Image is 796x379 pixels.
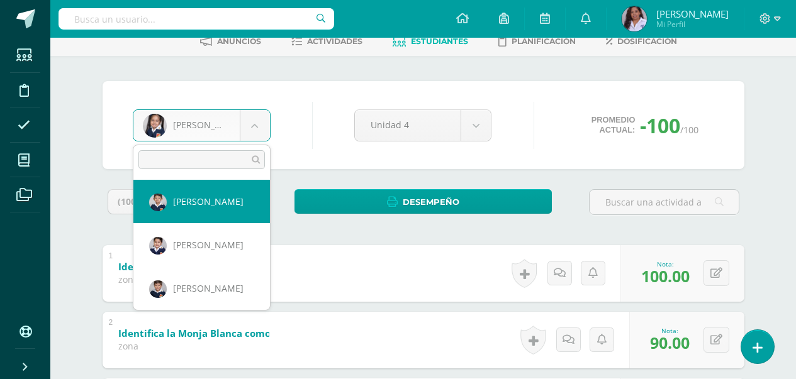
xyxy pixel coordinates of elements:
img: 0fccd5866e591d45d6cbbe87bab03a47.png [149,280,167,298]
img: ffa2d8d53b174bd056e1b018088e18ac.png [149,194,167,211]
img: 1b667fab24d60e12c6f5891cb5c2d933.png [149,237,167,255]
span: [PERSON_NAME] [173,195,244,207]
span: [PERSON_NAME] [173,282,244,294]
span: [PERSON_NAME] [173,239,244,251]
